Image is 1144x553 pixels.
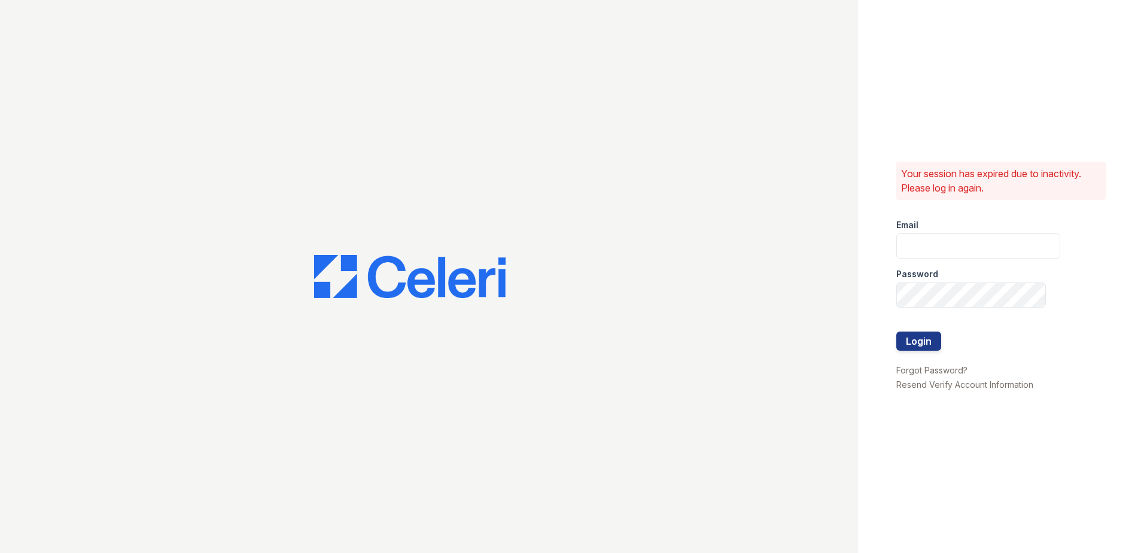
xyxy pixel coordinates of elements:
[896,219,918,231] label: Email
[896,332,941,351] button: Login
[896,379,1033,390] a: Resend Verify Account Information
[896,268,938,280] label: Password
[901,166,1101,195] p: Your session has expired due to inactivity. Please log in again.
[896,365,967,375] a: Forgot Password?
[314,255,506,298] img: CE_Logo_Blue-a8612792a0a2168367f1c8372b55b34899dd931a85d93a1a3d3e32e68fde9ad4.png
